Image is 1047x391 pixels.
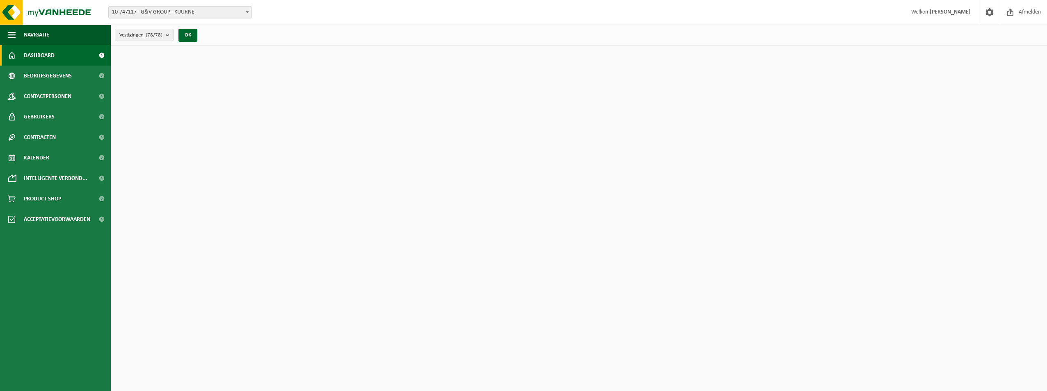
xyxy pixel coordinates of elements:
span: Navigatie [24,25,49,45]
span: Gebruikers [24,107,55,127]
span: Intelligente verbond... [24,168,87,189]
button: OK [178,29,197,42]
span: 10-747117 - G&V GROUP - KUURNE [109,7,251,18]
span: Vestigingen [119,29,162,41]
strong: [PERSON_NAME] [930,9,971,15]
button: Vestigingen(78/78) [115,29,174,41]
span: Product Shop [24,189,61,209]
span: 10-747117 - G&V GROUP - KUURNE [108,6,252,18]
span: Bedrijfsgegevens [24,66,72,86]
span: Dashboard [24,45,55,66]
span: Contactpersonen [24,86,71,107]
span: Contracten [24,127,56,148]
span: Acceptatievoorwaarden [24,209,90,230]
count: (78/78) [146,32,162,38]
span: Kalender [24,148,49,168]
